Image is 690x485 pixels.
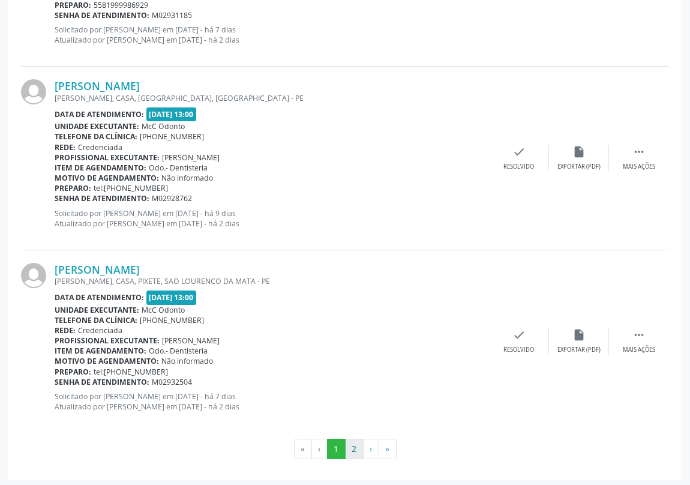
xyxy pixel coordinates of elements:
b: Motivo de agendamento: [55,173,159,183]
span: [DATE] 13:00 [146,107,197,121]
i:  [632,145,646,158]
span: [PERSON_NAME] [162,152,220,163]
p: Solicitado por [PERSON_NAME] em [DATE] - há 7 dias Atualizado por [PERSON_NAME] em [DATE] - há 2 ... [55,25,489,45]
i:  [632,328,646,342]
div: [PERSON_NAME], CASA, [GEOGRAPHIC_DATA], [GEOGRAPHIC_DATA] - PE [55,93,489,103]
button: Go to page 2 [345,439,364,459]
span: [PHONE_NUMBER] [140,315,204,325]
span: Não informado [161,356,213,366]
b: Data de atendimento: [55,109,144,119]
b: Profissional executante: [55,152,160,163]
span: Não informado [161,173,213,183]
button: Go to last page [379,439,397,459]
span: McC Odonto [142,121,185,131]
img: img [21,263,46,288]
span: Odo.- Dentisteria [149,346,208,356]
span: Odo.- Dentisteria [149,163,208,173]
ul: Pagination [21,439,669,459]
div: Exportar (PDF) [557,346,601,354]
span: Credenciada [78,142,122,152]
b: Senha de atendimento: [55,193,149,203]
i: insert_drive_file [572,145,586,158]
b: Data de atendimento: [55,292,144,303]
span: [PERSON_NAME] [162,336,220,346]
b: Unidade executante: [55,305,139,315]
b: Unidade executante: [55,121,139,131]
button: Go to page 1 [327,439,346,459]
b: Telefone da clínica: [55,131,137,142]
a: [PERSON_NAME] [55,79,140,92]
i: check [512,328,526,342]
b: Item de agendamento: [55,346,146,356]
span: M02928762 [152,193,192,203]
b: Rede: [55,142,76,152]
div: [PERSON_NAME], CASA, PIXETE, SAO LOURENCO DA MATA - PE [55,276,489,286]
b: Senha de atendimento: [55,10,149,20]
div: Mais ações [623,346,655,354]
a: [PERSON_NAME] [55,263,140,276]
b: Rede: [55,325,76,336]
div: Exportar (PDF) [557,163,601,171]
b: Item de agendamento: [55,163,146,173]
img: img [21,79,46,104]
span: Credenciada [78,325,122,336]
div: Mais ações [623,163,655,171]
div: Resolvido [503,346,534,354]
button: Go to next page [363,439,379,459]
i: insert_drive_file [572,328,586,342]
i: check [512,145,526,158]
div: Resolvido [503,163,534,171]
b: Preparo: [55,183,91,193]
span: [DATE] 13:00 [146,291,197,304]
b: Motivo de agendamento: [55,356,159,366]
b: Profissional executante: [55,336,160,346]
p: Solicitado por [PERSON_NAME] em [DATE] - há 9 dias Atualizado por [PERSON_NAME] em [DATE] - há 2 ... [55,208,489,229]
b: Senha de atendimento: [55,377,149,387]
span: tel:[PHONE_NUMBER] [94,183,168,193]
span: McC Odonto [142,305,185,315]
p: Solicitado por [PERSON_NAME] em [DATE] - há 7 dias Atualizado por [PERSON_NAME] em [DATE] - há 2 ... [55,391,489,412]
b: Telefone da clínica: [55,315,137,325]
span: M02932504 [152,377,192,387]
b: Preparo: [55,367,91,377]
span: [PHONE_NUMBER] [140,131,204,142]
span: M02931185 [152,10,192,20]
span: tel:[PHONE_NUMBER] [94,367,168,377]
